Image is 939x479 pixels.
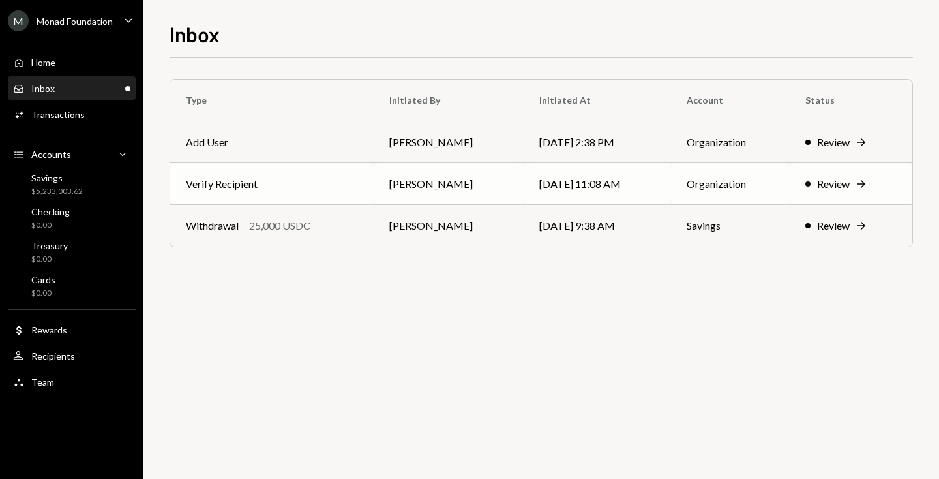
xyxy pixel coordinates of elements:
[31,274,55,285] div: Cards
[524,163,671,205] td: [DATE] 11:08 AM
[8,202,136,234] a: Checking$0.00
[31,254,68,265] div: $0.00
[31,324,67,335] div: Rewards
[31,83,55,94] div: Inbox
[31,57,55,68] div: Home
[170,163,374,205] td: Verify Recipient
[671,121,790,163] td: Organization
[8,102,136,126] a: Transactions
[524,205,671,247] td: [DATE] 9:38 AM
[374,205,524,247] td: [PERSON_NAME]
[8,76,136,100] a: Inbox
[817,134,850,150] div: Review
[524,80,671,121] th: Initiated At
[31,350,75,362] div: Recipients
[8,142,136,166] a: Accounts
[374,80,524,121] th: Initiated By
[8,270,136,301] a: Cards$0.00
[249,218,310,234] div: 25,000 USDC
[817,176,850,192] div: Review
[170,80,374,121] th: Type
[31,186,83,197] div: $5,233,003.62
[817,218,850,234] div: Review
[671,80,790,121] th: Account
[170,21,220,47] h1: Inbox
[374,163,524,205] td: [PERSON_NAME]
[8,236,136,268] a: Treasury$0.00
[37,16,113,27] div: Monad Foundation
[8,50,136,74] a: Home
[186,218,239,234] div: Withdrawal
[31,240,68,251] div: Treasury
[170,121,374,163] td: Add User
[31,172,83,183] div: Savings
[671,163,790,205] td: Organization
[8,168,136,200] a: Savings$5,233,003.62
[31,149,71,160] div: Accounts
[671,205,790,247] td: Savings
[524,121,671,163] td: [DATE] 2:38 PM
[8,370,136,394] a: Team
[8,318,136,341] a: Rewards
[374,121,524,163] td: [PERSON_NAME]
[31,288,55,299] div: $0.00
[31,206,70,217] div: Checking
[31,109,85,120] div: Transactions
[8,10,29,31] div: M
[8,344,136,367] a: Recipients
[790,80,912,121] th: Status
[31,220,70,231] div: $0.00
[31,377,54,388] div: Team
